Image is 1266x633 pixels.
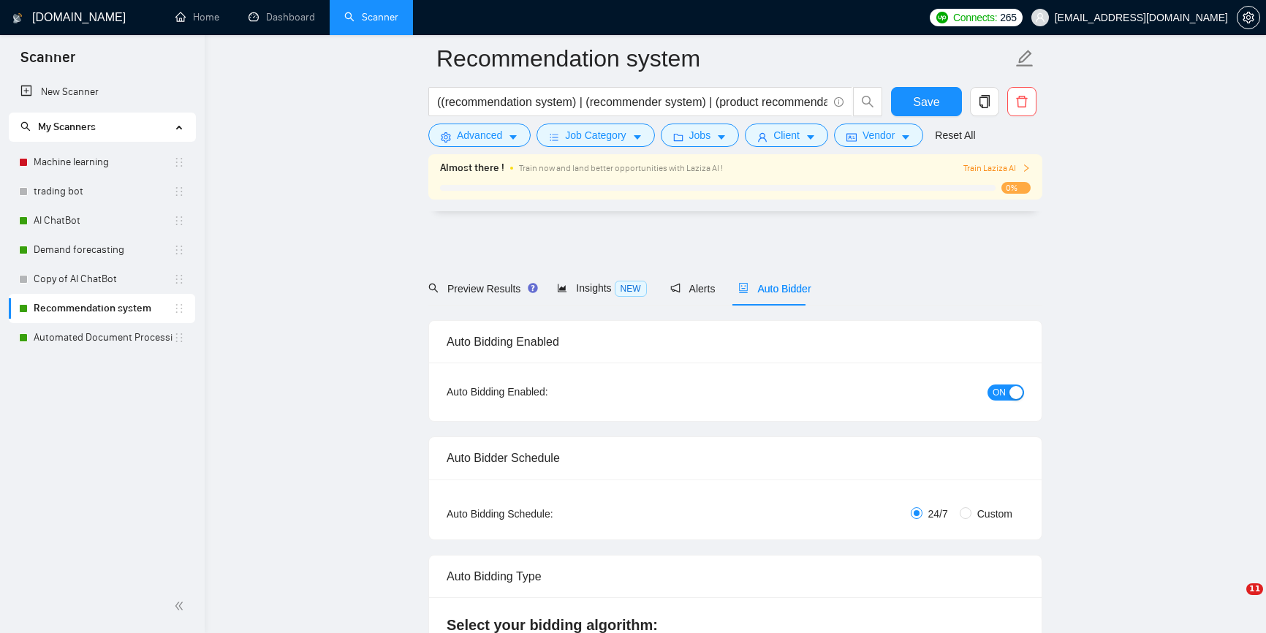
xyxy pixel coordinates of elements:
span: holder [173,156,185,168]
span: search [428,283,439,293]
input: Search Freelance Jobs... [437,93,827,111]
span: double-left [174,599,189,613]
span: My Scanners [20,121,96,133]
span: notification [670,283,681,293]
span: 0% [1001,182,1031,194]
li: Automated Document Processing [9,323,195,352]
span: Client [773,127,800,143]
button: setting [1237,6,1260,29]
span: Preview Results [428,283,534,295]
button: copy [970,87,999,116]
span: Connects: [953,10,997,26]
span: bars [549,132,559,143]
button: folderJobscaret-down [661,124,740,147]
a: Machine learning [34,148,173,177]
span: Insights [557,282,646,294]
span: folder [673,132,683,143]
li: New Scanner [9,77,195,107]
span: caret-down [508,132,518,143]
button: Save [891,87,962,116]
span: holder [173,244,185,256]
a: Reset All [935,127,975,143]
span: Advanced [457,127,502,143]
button: search [853,87,882,116]
span: user [1035,12,1045,23]
span: Almost there ! [440,160,504,176]
div: Tooltip anchor [526,281,539,295]
span: Custom [971,506,1018,522]
span: search [20,121,31,132]
img: logo [12,7,23,30]
span: 24/7 [922,506,954,522]
button: Train Laziza AI [963,162,1031,175]
span: Job Category [565,127,626,143]
li: trading bot [9,177,195,206]
span: holder [173,332,185,344]
span: Alerts [670,283,716,295]
a: searchScanner [344,11,398,23]
span: 11 [1246,583,1263,595]
button: idcardVendorcaret-down [834,124,923,147]
li: AI ChatBot [9,206,195,235]
span: Vendor [863,127,895,143]
span: holder [173,303,185,314]
a: Automated Document Processing [34,323,173,352]
button: delete [1007,87,1036,116]
input: Scanner name... [436,40,1012,77]
span: Train now and land better opportunities with Laziza AI ! [519,163,723,173]
li: Demand forecasting [9,235,195,265]
div: Auto Bidding Enabled [447,321,1024,363]
a: AI ChatBot [34,206,173,235]
span: Save [913,93,939,111]
div: Auto Bidding Type [447,556,1024,597]
span: caret-down [806,132,816,143]
span: 265 [1000,10,1016,26]
span: caret-down [901,132,911,143]
span: edit [1015,49,1034,68]
li: Machine learning [9,148,195,177]
img: upwork-logo.png [936,12,948,23]
span: area-chart [557,283,567,293]
span: My Scanners [38,121,96,133]
a: trading bot [34,177,173,206]
span: setting [441,132,451,143]
span: Scanner [9,47,87,77]
span: holder [173,215,185,227]
span: holder [173,186,185,197]
a: Recommendation system [34,294,173,323]
span: Auto Bidder [738,283,811,295]
span: setting [1237,12,1259,23]
iframe: Intercom live chat [1216,583,1251,618]
a: homeHome [175,11,219,23]
span: right [1022,164,1031,173]
button: userClientcaret-down [745,124,828,147]
a: Copy of AI ChatBot [34,265,173,294]
span: ON [993,384,1006,401]
span: NEW [615,281,647,297]
li: Recommendation system [9,294,195,323]
div: Auto Bidding Schedule: [447,506,639,522]
span: info-circle [834,97,844,107]
span: holder [173,273,185,285]
button: settingAdvancedcaret-down [428,124,531,147]
div: Auto Bidder Schedule [447,437,1024,479]
span: caret-down [716,132,727,143]
span: search [854,95,882,108]
a: setting [1237,12,1260,23]
div: Auto Bidding Enabled: [447,384,639,400]
span: user [757,132,767,143]
button: barsJob Categorycaret-down [537,124,654,147]
a: dashboardDashboard [249,11,315,23]
li: Copy of AI ChatBot [9,265,195,294]
span: delete [1008,95,1036,108]
span: caret-down [632,132,643,143]
span: Jobs [689,127,711,143]
a: Demand forecasting [34,235,173,265]
span: robot [738,283,748,293]
a: New Scanner [20,77,183,107]
span: copy [971,95,998,108]
span: idcard [846,132,857,143]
